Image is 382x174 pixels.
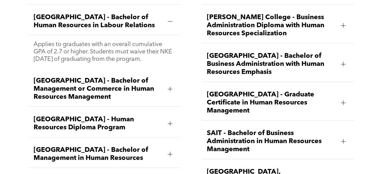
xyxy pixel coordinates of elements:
[34,146,162,162] span: [GEOGRAPHIC_DATA] - Bachelor of Management in Human Resources
[207,13,336,38] span: [PERSON_NAME] College - Business Administration Diploma with Human Resources Specialization
[34,13,162,30] span: [GEOGRAPHIC_DATA] - Bachelor of Human Resources in Labour Relations
[34,41,175,63] p: Applies to graduates with an overall cumulative GPA of 2.7 or higher. Students must waive their N...
[34,116,162,132] span: [GEOGRAPHIC_DATA] - Human Resources Diploma Program
[207,129,336,154] span: SAIT - Bachelor of Business Administration in Human Resources Management
[207,91,336,115] span: [GEOGRAPHIC_DATA] - Graduate Certificate in Human Resources Management
[207,52,336,76] span: [GEOGRAPHIC_DATA] - Bachelor of Business Administration with Human Resources Emphasis
[34,77,162,101] span: [GEOGRAPHIC_DATA] - Bachelor of Management or Commerce in Human Resources Management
